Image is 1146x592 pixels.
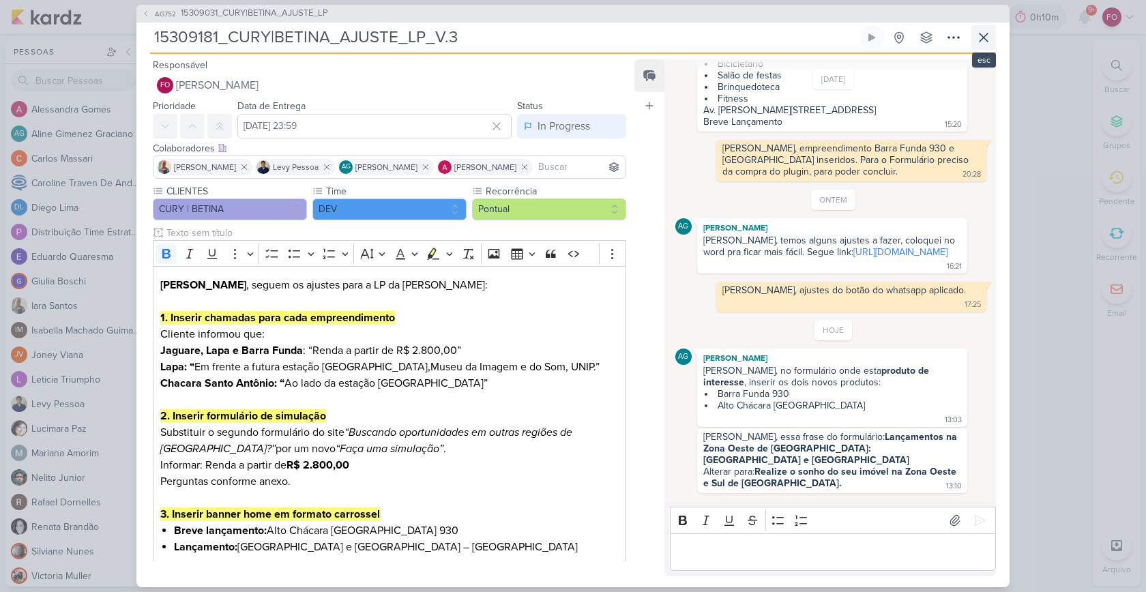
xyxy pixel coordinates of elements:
div: Editor toolbar [670,507,996,533]
div: Fabio Oliveira [157,77,173,93]
label: Status [517,100,543,112]
label: Prioridade [153,100,196,112]
strong: Chacara Santo Antônio: “ [160,376,284,390]
strong: produto de interesse [703,365,932,388]
label: Data de Entrega [237,100,306,112]
li: Fitness [705,93,961,104]
div: Av. [PERSON_NAME][STREET_ADDRESS] Breve Lançamento [703,104,876,128]
label: Time [325,184,467,198]
label: Recorrência [484,184,626,198]
p: Informar: Renda a partir de [160,457,619,473]
div: Ligar relógio [866,32,877,43]
img: Alessandra Gomes [438,160,452,174]
button: FO [PERSON_NAME] [153,73,626,98]
strong: 2. Inserir formulário de simulação [160,409,326,423]
span: [PERSON_NAME] [355,161,417,173]
p: Perguntas conforme anexo. [160,473,619,490]
strong: Lançamentos na Zona Oeste de [GEOGRAPHIC_DATA]: [GEOGRAPHIC_DATA] e [GEOGRAPHIC_DATA] [703,431,960,466]
strong: [PERSON_NAME] [160,278,246,292]
button: CURY | BETINA [153,198,307,220]
strong: Lapa: “ [160,360,194,374]
div: [PERSON_NAME], temos alguns ajustes a fazer, coloquei no word pra ficar mais fácil. Segue link: [703,235,958,258]
p: AG [678,223,688,231]
strong: 3. Inserir banner home em formato carrossel [160,507,380,521]
input: Texto sem título [164,226,626,240]
div: Editor toolbar [153,240,626,267]
div: [PERSON_NAME] [700,351,965,365]
div: 15:20 [945,119,962,130]
label: Responsável [153,59,207,71]
div: In Progress [538,118,590,134]
strong: Breve lançamento: [174,524,267,537]
div: [PERSON_NAME], essa frase do formulário: [703,431,961,466]
div: 16:21 [947,261,962,272]
strong: R$ 2.800,00 [286,458,349,472]
div: [PERSON_NAME] [700,221,965,235]
strong: 1. Inserir chamadas para cada empreendimento [160,311,395,325]
div: Editor editing area: main [670,533,996,571]
label: CLIENTES [165,184,307,198]
div: 13:10 [946,481,962,492]
li: Alto Chácara [GEOGRAPHIC_DATA] [705,400,961,411]
strong: Lançamento: [174,540,237,554]
p: Substituir o segundo formulário do site por um novo . [160,424,619,457]
strong: Jaguare, Lapa e Barra Funda [160,344,303,357]
input: Select a date [237,114,512,138]
div: 20:28 [963,169,981,180]
h3: , seguem os ajustes para a LP da [PERSON_NAME]: [160,277,619,310]
i: “Buscando oportunidades em outras regiões de [GEOGRAPHIC_DATA]?” [160,426,572,456]
span: Levy Pessoa [273,161,319,173]
div: Aline Gimenez Graciano [675,218,692,235]
div: [PERSON_NAME], ajustes do botão do whatsapp aplicado. [722,284,966,296]
button: In Progress [517,114,626,138]
p: Cliente informou que: : “Renda a partir de R$ 2.800,00” Museu da Imagem e do Som, UNIP.” Ao lado ... [160,310,619,424]
a: [URL][DOMAIN_NAME] [853,246,947,258]
div: 17:25 [965,299,981,310]
div: esc [972,53,996,68]
li: Bicicletário [705,58,961,70]
span: [PERSON_NAME] [454,161,516,173]
div: Aline Gimenez Graciano [339,160,353,174]
button: Pontual [472,198,626,220]
span: [PERSON_NAME] [174,161,236,173]
div: 13:03 [945,415,962,426]
div: Colaboradores [153,141,626,156]
i: “Faça uma simulação” [336,442,443,456]
span: Em frente a futura estação [GEOGRAPHIC_DATA], [194,360,430,374]
img: Levy Pessoa [256,160,270,174]
div: Alterar para: [703,466,959,489]
li: [GEOGRAPHIC_DATA] e [GEOGRAPHIC_DATA] – [GEOGRAPHIC_DATA] [174,539,619,555]
strong: Realize o sonho do seu imóvel na Zona Oeste e Sul de [GEOGRAPHIC_DATA]. [703,466,959,489]
li: Brinquedoteca [705,81,961,93]
input: Kard Sem Título [150,25,857,50]
li: Alto Chácara [GEOGRAPHIC_DATA] 930 [174,522,619,539]
div: Aline Gimenez Graciano [675,349,692,365]
p: AG [678,353,688,361]
li: Salão de festas [705,70,961,81]
input: Buscar [535,159,623,175]
div: [PERSON_NAME], no formulário onde esta , inserir os dois novos produtos: [703,365,961,388]
button: DEV [312,198,467,220]
p: FO [160,82,170,89]
span: [PERSON_NAME] [176,77,259,93]
p: AG [342,164,351,171]
div: [PERSON_NAME], empreendimento Barra Funda 930 e [GEOGRAPHIC_DATA] inseridos. Para o Formulário pr... [722,143,971,177]
li: Barra Funda 930 [705,388,961,400]
img: Iara Santos [158,160,171,174]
